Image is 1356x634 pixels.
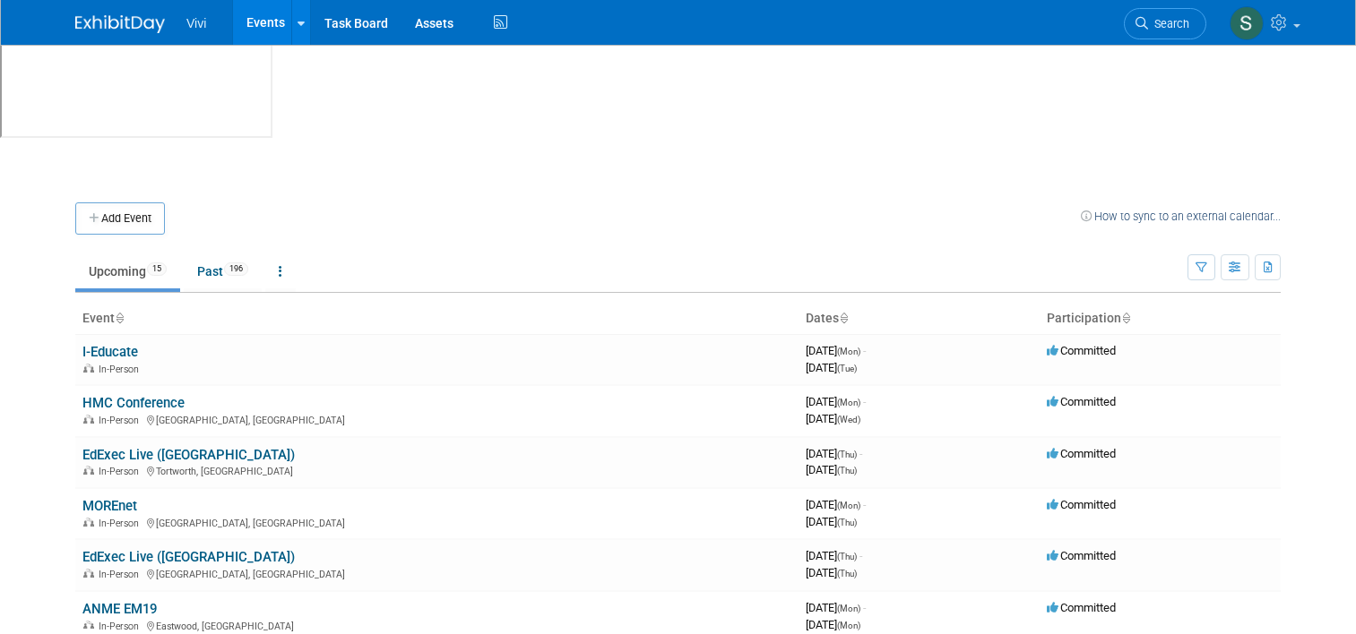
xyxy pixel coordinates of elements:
img: In-Person Event [83,364,94,373]
th: Event [75,304,799,334]
span: - [863,395,866,408]
a: EdExec Live ([GEOGRAPHIC_DATA]) [82,447,295,463]
div: [GEOGRAPHIC_DATA], [GEOGRAPHIC_DATA] [82,515,791,529]
img: In-Person Event [83,415,94,424]
a: Past196 [184,254,262,288]
a: Upcoming15 [75,254,180,288]
a: ANME EM19 [82,601,157,617]
span: [DATE] [806,463,857,476]
span: [DATE] [806,361,857,374]
a: EdExec Live ([GEOGRAPHIC_DATA]) [82,549,295,565]
span: - [863,601,866,614]
span: Committed [1047,601,1116,614]
span: (Mon) [837,604,860,613]
span: - [863,344,866,357]
span: Search [1148,17,1189,30]
img: In-Person Event [83,466,94,475]
span: (Mon) [837,621,860,630]
span: (Thu) [837,450,857,459]
span: (Mon) [837,501,860,510]
span: (Thu) [837,569,857,578]
a: Sort by Start Date [839,311,848,325]
span: (Thu) [837,518,857,527]
a: Sort by Event Name [115,311,124,325]
div: Eastwood, [GEOGRAPHIC_DATA] [82,618,791,632]
div: [GEOGRAPHIC_DATA], [GEOGRAPHIC_DATA] [82,412,791,426]
span: [DATE] [806,549,862,562]
span: [DATE] [806,515,857,528]
a: Search [1124,8,1206,39]
span: [DATE] [806,344,866,357]
span: In-Person [99,415,144,426]
span: [DATE] [806,618,860,631]
th: Participation [1040,304,1281,334]
a: How to sync to an external calendar... [1081,210,1281,223]
span: Committed [1047,395,1116,408]
img: Sandra Wimer [1230,6,1264,40]
img: In-Person Event [83,518,94,527]
th: Dates [799,304,1040,334]
img: In-Person Event [83,621,94,630]
span: [DATE] [806,395,866,408]
span: Vivi [186,16,206,30]
a: HMC Conference [82,395,185,411]
a: I-Educate [82,344,138,360]
span: Committed [1047,344,1116,357]
span: 15 [147,262,167,276]
a: Sort by Participation Type [1121,311,1130,325]
span: (Thu) [837,552,857,561]
span: [DATE] [806,447,862,460]
span: - [863,498,866,511]
div: [GEOGRAPHIC_DATA], [GEOGRAPHIC_DATA] [82,566,791,580]
span: - [859,447,862,460]
div: Tortworth, [GEOGRAPHIC_DATA] [82,463,791,477]
span: (Mon) [837,347,860,356]
span: [DATE] [806,498,866,511]
span: (Tue) [837,364,857,373]
span: Committed [1047,447,1116,460]
span: [DATE] [806,566,857,579]
span: In-Person [99,466,144,477]
span: (Thu) [837,466,857,475]
span: In-Person [99,621,144,632]
span: In-Person [99,364,144,375]
span: (Mon) [837,398,860,407]
button: Add Event [75,202,165,235]
span: - [859,549,862,562]
span: [DATE] [806,412,860,425]
a: MOREnet [82,498,137,514]
span: (Wed) [837,415,860,424]
span: Committed [1047,549,1116,562]
span: In-Person [99,518,144,529]
img: In-Person Event [83,569,94,578]
span: 196 [224,262,248,276]
img: ExhibitDay [75,15,165,33]
span: [DATE] [806,601,866,614]
span: In-Person [99,569,144,580]
span: Committed [1047,498,1116,511]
